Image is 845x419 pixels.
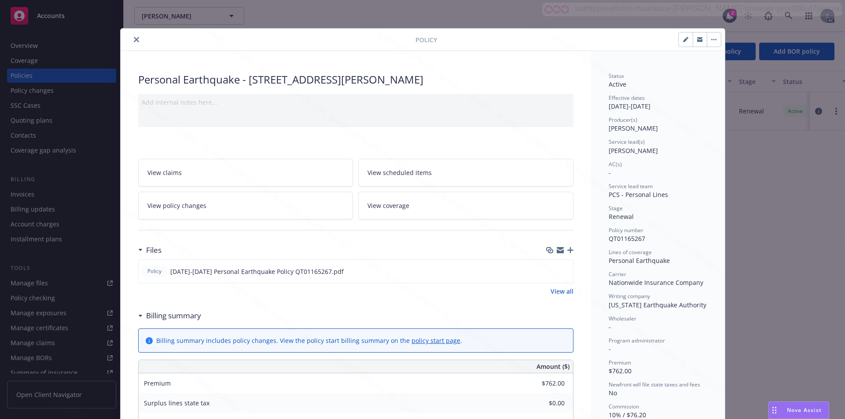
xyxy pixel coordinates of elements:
span: Wholesaler [609,315,636,322]
span: Policy [146,267,163,275]
span: Program administrator [609,337,665,344]
span: $762.00 [609,367,632,375]
span: View policy changes [147,201,206,210]
span: Policy number [609,226,643,234]
span: Premium [609,359,631,366]
span: [DATE]-[DATE] Personal Earthquake Policy QT01165267.pdf [170,267,344,276]
span: Effective dates [609,94,645,102]
span: Surplus lines state tax [144,399,209,407]
a: View all [551,287,573,296]
span: Service lead(s) [609,138,645,146]
span: Renewal [609,212,634,221]
div: Files [138,244,162,256]
span: PCS - Personal Lines [609,190,668,199]
span: [US_STATE] Earthquake Authority [609,301,706,309]
input: 0.00 [513,397,570,410]
span: Service lead team [609,182,653,190]
span: - [609,323,611,331]
div: [DATE] - [DATE] [609,94,707,111]
a: View coverage [358,192,573,219]
span: View claims [147,168,182,177]
button: Nova Assist [768,401,829,419]
span: [PERSON_NAME] [609,124,658,132]
span: Writing company [609,292,650,300]
span: - [609,345,611,353]
span: View scheduled items [367,168,432,177]
span: Nova Assist [787,406,822,414]
input: 0.00 [513,377,570,390]
button: close [131,34,142,45]
span: Lines of coverage [609,248,652,256]
span: Personal Earthquake [609,256,670,265]
div: Drag to move [769,402,780,419]
div: Add internal notes here... [142,98,570,107]
span: View coverage [367,201,409,210]
span: [PERSON_NAME] [609,146,658,155]
span: Active [609,80,626,88]
span: Amount ($) [536,362,569,371]
span: Premium [144,379,171,387]
span: Stage [609,204,623,212]
a: View policy changes [138,192,353,219]
span: Status [609,72,624,80]
a: View scheduled items [358,159,573,186]
span: Nationwide Insurance Company [609,278,703,287]
span: Carrier [609,270,626,278]
span: No [609,389,617,397]
h3: Files [146,244,162,256]
span: Commission [609,403,639,410]
span: 10% / $76.20 [609,411,646,419]
h3: Billing summary [146,310,201,321]
button: preview file [562,267,569,276]
span: QT01165267 [609,234,645,243]
span: Newfront will file state taxes and fees [609,381,700,388]
span: Producer(s) [609,116,637,124]
a: policy start page [411,336,460,345]
a: View claims [138,159,353,186]
button: download file [547,267,555,276]
div: Billing summary [138,310,201,321]
div: Personal Earthquake - [STREET_ADDRESS][PERSON_NAME] [138,72,573,87]
span: - [609,168,611,177]
div: Billing summary includes policy changes. View the policy start billing summary on the . [156,336,462,345]
span: AC(s) [609,160,622,168]
span: Policy [415,35,437,44]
